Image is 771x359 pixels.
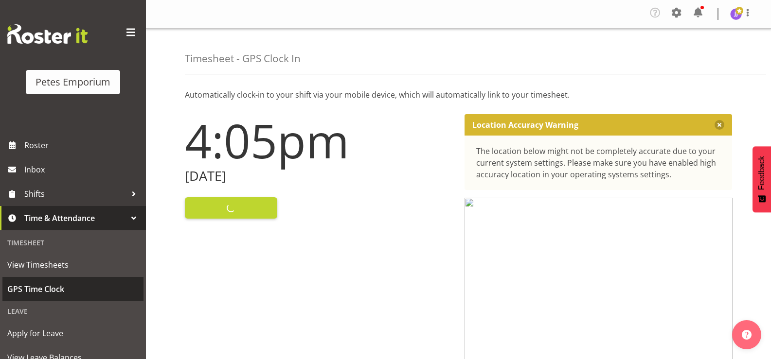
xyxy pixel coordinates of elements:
h2: [DATE] [185,169,453,184]
div: Petes Emporium [36,75,110,89]
h4: Timesheet - GPS Clock In [185,53,301,64]
img: janelle-jonkers702.jpg [730,8,742,20]
div: The location below might not be completely accurate due to your current system settings. Please m... [476,145,721,180]
span: Shifts [24,187,126,201]
a: GPS Time Clock [2,277,143,301]
button: Close message [715,120,724,130]
h1: 4:05pm [185,114,453,167]
a: Apply for Leave [2,321,143,345]
span: GPS Time Clock [7,282,139,296]
p: Automatically clock-in to your shift via your mobile device, which will automatically link to you... [185,89,732,101]
span: Time & Attendance [24,211,126,225]
div: Timesheet [2,233,143,253]
span: View Timesheets [7,257,139,272]
span: Feedback [757,156,766,190]
a: View Timesheets [2,253,143,277]
img: Rosterit website logo [7,24,88,44]
button: Feedback - Show survey [753,146,771,212]
span: Inbox [24,162,141,177]
div: Leave [2,301,143,321]
p: Location Accuracy Warning [472,120,578,130]
span: Apply for Leave [7,326,139,341]
span: Roster [24,138,141,153]
img: help-xxl-2.png [742,330,752,340]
